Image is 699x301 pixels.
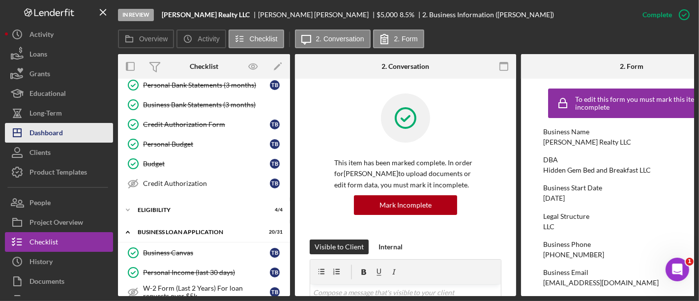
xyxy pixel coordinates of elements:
[198,35,219,43] label: Activity
[123,243,285,263] a: Business CanvasTB
[143,160,270,168] div: Budget
[143,81,270,89] div: Personal Bank Statements (3 months)
[250,35,278,43] label: Checklist
[139,35,168,43] label: Overview
[118,9,154,21] div: In Review
[5,44,113,64] button: Loans
[162,11,250,19] b: [PERSON_NAME] Realty LLC
[543,166,651,174] div: Hidden Gem Bed and Breakfast LLC
[29,162,87,184] div: Product Templates
[29,143,51,165] div: Clients
[270,120,280,129] div: T B
[29,271,64,294] div: Documents
[373,30,424,48] button: 2. Form
[123,174,285,193] a: Credit AuthorizationTB
[543,194,565,202] div: [DATE]
[143,180,270,187] div: Credit Authorization
[5,193,113,212] button: People
[633,5,694,25] button: Complete
[29,193,51,215] div: People
[5,232,113,252] button: Checklist
[123,263,285,282] a: Personal Income (last 30 days)TB
[354,195,457,215] button: Mark Incomplete
[5,103,113,123] button: Long-Term
[143,101,285,109] div: Business Bank Statements (3 months)
[334,157,477,190] p: This item has been marked complete. In order for [PERSON_NAME] to upload documents or edit form d...
[5,84,113,103] button: Educational
[29,25,54,47] div: Activity
[316,35,364,43] label: 2. Conversation
[543,251,604,259] div: [PHONE_NUMBER]
[382,62,430,70] div: 2. Conversation
[29,84,66,106] div: Educational
[176,30,226,48] button: Activity
[123,95,285,115] a: Business Bank Statements (3 months)
[394,35,418,43] label: 2. Form
[5,123,113,143] button: Dashboard
[229,30,284,48] button: Checklist
[379,240,403,254] div: Internal
[270,268,280,277] div: T B
[123,154,285,174] a: BudgetTB
[29,232,58,254] div: Checklist
[270,248,280,258] div: T B
[5,252,113,271] button: History
[270,159,280,169] div: T B
[5,64,113,84] button: Grants
[374,240,408,254] button: Internal
[642,5,672,25] div: Complete
[123,134,285,154] a: Personal BudgetTB
[143,269,270,276] div: Personal Income (last 30 days)
[686,258,694,266] span: 1
[143,120,270,128] div: Credit Authorization Form
[118,30,174,48] button: Overview
[423,11,554,19] div: 2. Business Information ([PERSON_NAME])
[543,279,659,287] div: [EMAIL_ADDRESS][DOMAIN_NAME]
[29,103,62,125] div: Long-Term
[270,287,280,297] div: T B
[5,25,113,44] button: Activity
[5,212,113,232] button: Project Overview
[138,207,258,213] div: ELIGIBILITY
[265,207,283,213] div: 4 / 4
[270,80,280,90] div: T B
[29,64,50,86] div: Grants
[620,62,643,70] div: 2. Form
[270,179,280,188] div: T B
[666,258,689,281] iframe: Intercom live chat
[29,44,47,66] div: Loans
[143,140,270,148] div: Personal Budget
[377,10,398,19] span: $5,000
[543,223,554,231] div: LLC
[138,229,258,235] div: BUSINESS LOAN APPLICATION
[310,240,369,254] button: Visible to Client
[400,11,414,19] div: 8.5 %
[143,284,270,300] div: W-2 Form (Last 2 Years) For loan requests over $5k
[123,75,285,95] a: Personal Bank Statements (3 months)TB
[29,212,83,235] div: Project Overview
[265,229,283,235] div: 20 / 31
[270,139,280,149] div: T B
[295,30,371,48] button: 2. Conversation
[379,195,432,215] div: Mark Incomplete
[123,115,285,134] a: Credit Authorization FormTB
[5,143,113,162] button: Clients
[29,252,53,274] div: History
[5,162,113,182] button: Product Templates
[29,123,63,145] div: Dashboard
[5,271,113,291] button: Documents
[543,138,631,146] div: [PERSON_NAME] Realty LLC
